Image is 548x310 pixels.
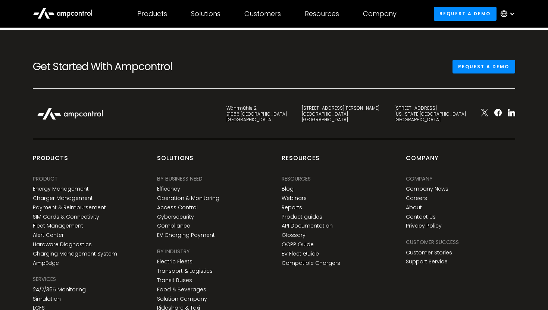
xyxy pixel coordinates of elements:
a: Glossary [282,232,306,238]
div: Wöhrmühle 2 91056 [GEOGRAPHIC_DATA] [GEOGRAPHIC_DATA] [226,105,287,123]
div: Customers [244,10,281,18]
a: Simulation [33,296,61,302]
div: Resources [282,175,311,183]
div: Company [363,10,397,18]
a: AmpEdge [33,260,59,266]
a: About [406,204,422,211]
div: Company [406,175,433,183]
div: Solutions [157,154,194,168]
a: Cybersecurity [157,214,194,220]
a: Request a demo [453,60,515,73]
a: Payment & Reimbursement [33,204,106,211]
a: Company News [406,186,448,192]
div: Solutions [191,10,220,18]
div: Resources [282,154,320,168]
a: Electric Fleets [157,259,192,265]
a: Energy Management [33,186,89,192]
div: [STREET_ADDRESS][PERSON_NAME] [GEOGRAPHIC_DATA] [GEOGRAPHIC_DATA] [302,105,379,123]
a: Charger Management [33,195,93,201]
a: Solution Company [157,296,207,302]
a: Operation & Monitoring [157,195,219,201]
a: Support Service [406,259,448,265]
h2: Get Started With Ampcontrol [33,60,184,73]
a: Reports [282,204,302,211]
a: Webinars [282,195,307,201]
a: Transport & Logistics [157,268,213,274]
div: Resources [305,10,339,18]
a: Fleet Management [33,223,83,229]
div: [STREET_ADDRESS] [US_STATE][GEOGRAPHIC_DATA] [GEOGRAPHIC_DATA] [394,105,466,123]
a: Compliance [157,223,190,229]
a: OCPP Guide [282,241,314,248]
a: Charging Management System [33,251,117,257]
a: Careers [406,195,427,201]
div: products [33,154,68,168]
a: API Documentation [282,223,333,229]
a: Access Control [157,204,198,211]
a: Request a demo [434,7,497,21]
div: SERVICES [33,275,56,283]
div: BY BUSINESS NEED [157,175,203,183]
a: Contact Us [406,214,436,220]
div: Products [137,10,167,18]
a: EV Fleet Guide [282,251,319,257]
a: Transit Buses [157,277,192,284]
a: 24/7/365 Monitoring [33,286,86,293]
div: PRODUCT [33,175,58,183]
div: Customer success [406,238,459,246]
a: Efficency [157,186,180,192]
a: Hardware Diagnostics [33,241,92,248]
img: Ampcontrol Logo [33,104,107,124]
a: Food & Beverages [157,286,206,293]
a: Compatible Chargers [282,260,340,266]
div: Company [406,154,439,168]
a: Blog [282,186,294,192]
a: Product guides [282,214,322,220]
a: Privacy Policy [406,223,442,229]
a: EV Charging Payment [157,232,215,238]
a: Alert Center [33,232,64,238]
a: SIM Cards & Connectivity [33,214,99,220]
div: BY INDUSTRY [157,247,190,256]
a: Customer Stories [406,250,452,256]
